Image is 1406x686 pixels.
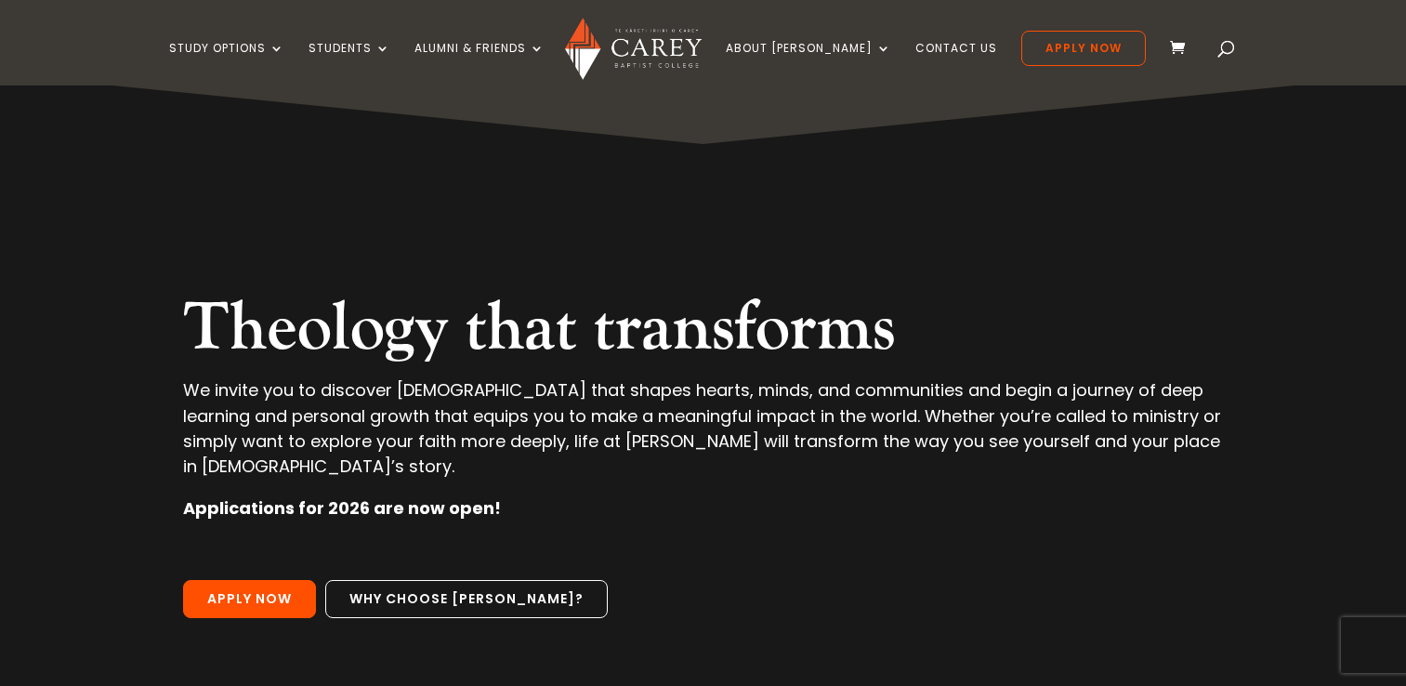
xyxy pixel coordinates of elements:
a: Study Options [169,42,284,86]
a: Contact Us [915,42,997,86]
h2: Theology that transforms [183,288,1222,377]
p: We invite you to discover [DEMOGRAPHIC_DATA] that shapes hearts, minds, and communities and begin... [183,377,1222,495]
a: Alumni & Friends [414,42,545,86]
a: Why choose [PERSON_NAME]? [325,580,608,619]
a: Apply Now [1021,31,1146,66]
a: Students [309,42,390,86]
a: About [PERSON_NAME] [726,42,891,86]
a: Apply Now [183,580,316,619]
img: Carey Baptist College [565,18,702,80]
